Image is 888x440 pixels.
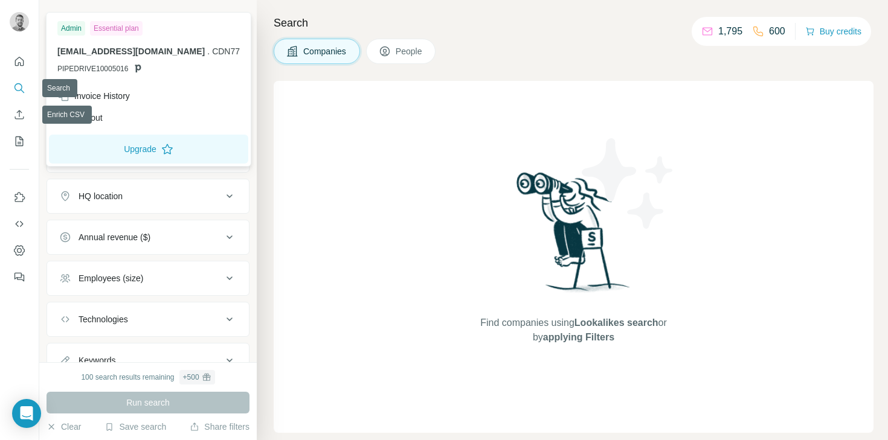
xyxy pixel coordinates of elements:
[79,190,123,202] div: HQ location
[10,240,29,261] button: Dashboard
[805,23,861,40] button: Buy credits
[79,231,150,243] div: Annual revenue ($)
[57,112,103,124] div: Log out
[10,77,29,99] button: Search
[574,129,683,238] img: Surfe Illustration - Stars
[47,346,249,375] button: Keywords
[47,264,249,293] button: Employees (size)
[105,421,166,433] button: Save search
[57,90,130,102] div: Invoice History
[718,24,742,39] p: 1,795
[12,399,41,428] div: Open Intercom Messenger
[49,135,248,164] button: Upgrade
[396,45,423,57] span: People
[57,21,85,36] div: Admin
[303,45,347,57] span: Companies
[212,46,240,56] span: CDN77
[90,21,143,36] div: Essential plan
[79,313,128,325] div: Technologies
[10,104,29,126] button: Enrich CSV
[543,332,614,342] span: applying Filters
[183,372,199,383] div: + 500
[81,370,214,384] div: 100 search results remaining
[10,12,29,31] img: Avatar
[79,354,115,366] div: Keywords
[210,7,257,25] button: Hide
[10,51,29,72] button: Quick start
[10,266,29,288] button: Feedback
[207,46,210,56] span: .
[511,169,637,304] img: Surfe Illustration - Woman searching with binoculars
[10,213,29,235] button: Use Surfe API
[47,305,249,334] button: Technologies
[10,187,29,208] button: Use Surfe on LinkedIn
[57,46,205,56] span: [EMAIL_ADDRESS][DOMAIN_NAME]
[769,24,785,39] p: 600
[190,421,249,433] button: Share filters
[47,11,85,22] div: New search
[57,63,128,74] span: PIPEDRIVE10005016
[47,182,249,211] button: HQ location
[79,272,143,284] div: Employees (size)
[477,316,670,345] span: Find companies using or by
[47,223,249,252] button: Annual revenue ($)
[10,130,29,152] button: My lists
[574,317,658,328] span: Lookalikes search
[47,421,81,433] button: Clear
[274,14,874,31] h4: Search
